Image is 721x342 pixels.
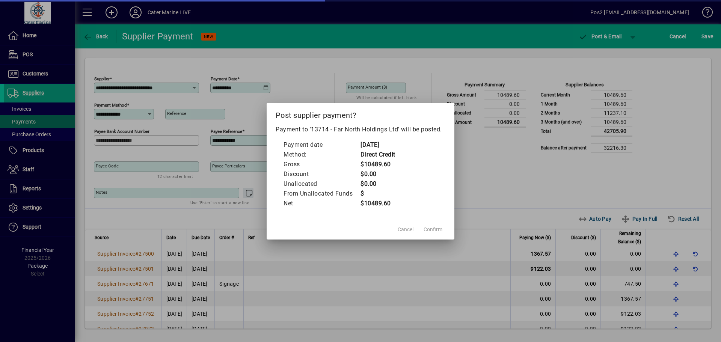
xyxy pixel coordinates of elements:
[360,140,395,150] td: [DATE]
[267,103,454,125] h2: Post supplier payment?
[360,160,395,169] td: $10489.60
[283,140,360,150] td: Payment date
[283,199,360,208] td: Net
[360,150,395,160] td: Direct Credit
[283,169,360,179] td: Discount
[283,189,360,199] td: From Unallocated Funds
[360,189,395,199] td: $
[360,169,395,179] td: $0.00
[283,150,360,160] td: Method:
[360,179,395,189] td: $0.00
[283,179,360,189] td: Unallocated
[276,125,445,134] p: Payment to '13714 - Far North Holdings Ltd' will be posted.
[360,199,395,208] td: $10489.60
[283,160,360,169] td: Gross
